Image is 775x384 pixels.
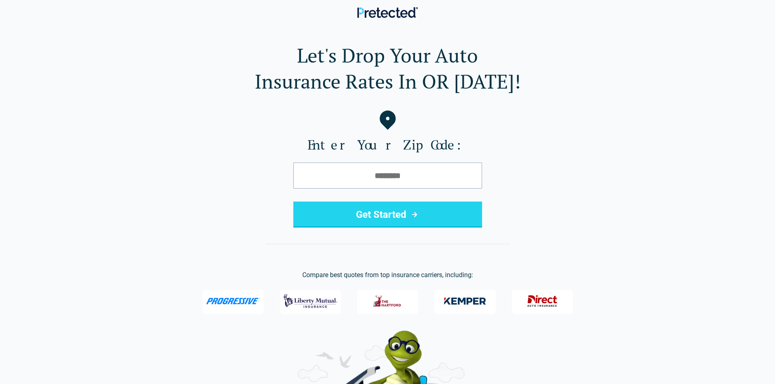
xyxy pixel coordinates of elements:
img: Pretected [357,7,418,18]
p: Compare best quotes from top insurance carriers, including: [13,270,762,280]
button: Get Started [293,202,482,228]
h1: Let's Drop Your Auto Insurance Rates In OR [DATE]! [13,42,762,94]
img: Progressive [206,298,260,304]
img: The Hartford [368,291,408,312]
label: Enter Your Zip Code: [13,137,762,153]
img: Direct General [522,291,562,312]
img: Kemper [438,291,492,312]
img: Liberty Mutual [284,291,337,312]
